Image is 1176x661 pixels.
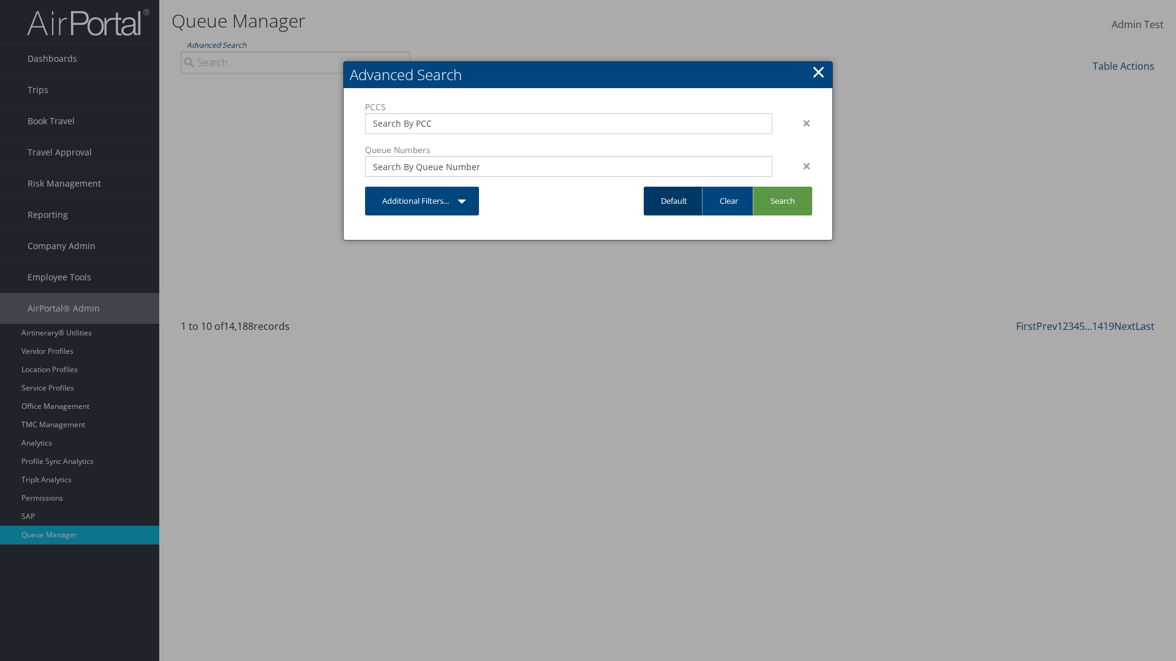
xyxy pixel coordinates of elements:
[753,187,812,215] a: Search
[365,187,479,215] a: Additional Filters...
[702,187,755,215] a: Clear
[373,118,764,130] input: Search By PCC
[365,101,772,113] label: PCCS
[365,144,772,156] label: Queue Numbers
[812,59,826,84] a: Close
[344,61,832,88] h2: Advanced Search
[782,159,820,173] div: ×
[373,160,764,173] input: Search By Queue Number
[644,187,704,215] a: Default
[782,116,820,130] div: ×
